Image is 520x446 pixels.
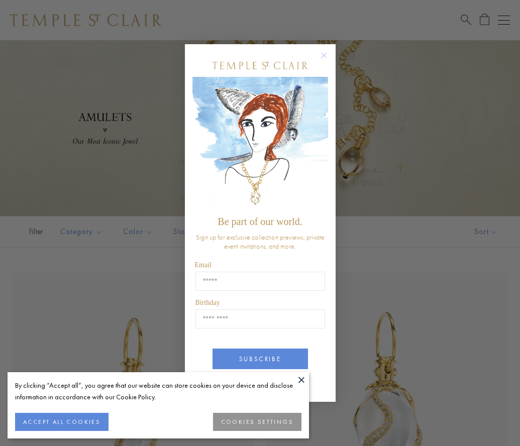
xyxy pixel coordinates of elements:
[218,216,302,227] span: Be part of our world.
[195,272,325,291] input: Email
[195,261,212,269] span: Email
[213,62,308,69] img: Temple St. Clair
[323,54,335,67] button: Close dialog
[195,299,220,306] span: Birthday
[15,413,109,431] button: ACCEPT ALL COOKIES
[213,349,308,369] button: SUBSCRIBE
[213,413,301,431] button: COOKIES SETTINGS
[15,380,301,403] div: By clicking “Accept all”, you agree that our website can store cookies on your device and disclos...
[192,77,328,211] img: c4a9eb12-d91a-4d4a-8ee0-386386f4f338.jpeg
[196,233,325,251] span: Sign up for exclusive collection previews, private event invitations, and more.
